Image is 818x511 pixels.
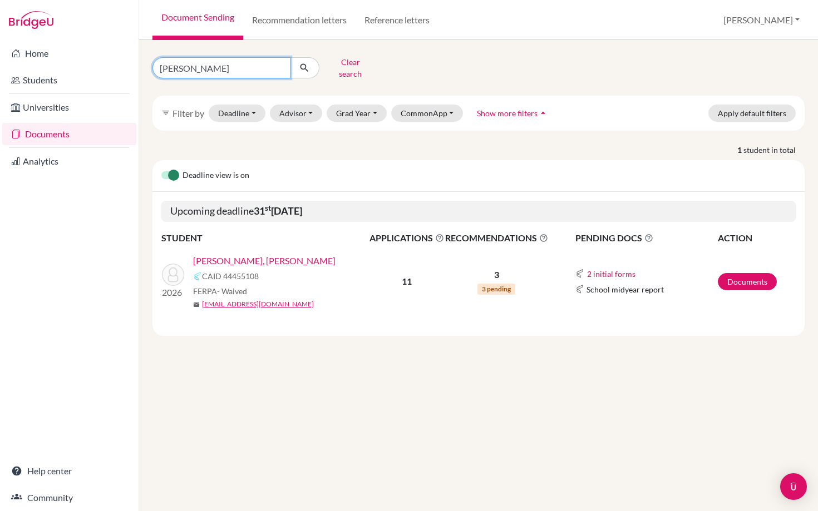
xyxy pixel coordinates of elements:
[369,231,444,245] span: APPLICATIONS
[270,105,323,122] button: Advisor
[587,267,636,280] button: 2 initial forms
[2,69,136,91] a: Students
[737,144,743,156] strong: 1
[2,460,136,482] a: Help center
[162,286,184,299] p: 2026
[202,299,314,309] a: [EMAIL_ADDRESS][DOMAIN_NAME]
[161,108,170,117] i: filter_list
[161,201,796,222] h5: Upcoming deadline
[193,285,247,297] span: FERPA
[193,254,336,267] a: [PERSON_NAME], [PERSON_NAME]
[477,108,538,118] span: Show more filters
[2,96,136,118] a: Universities
[2,123,136,145] a: Documents
[319,53,381,82] button: Clear search
[538,107,549,118] i: arrow_drop_up
[327,105,387,122] button: Grad Year
[402,276,412,286] b: 11
[2,150,136,172] a: Analytics
[265,204,271,212] sup: st
[718,273,777,290] a: Documents
[254,205,302,217] b: 31 [DATE]
[587,284,664,295] span: School midyear report
[217,286,247,296] span: - Waived
[575,269,584,278] img: Common App logo
[718,9,805,31] button: [PERSON_NAME]
[575,231,717,245] span: PENDING DOCS
[717,231,796,245] th: ACTION
[780,473,807,500] div: Open Intercom Messenger
[152,57,290,78] input: Find student by name...
[445,268,548,281] p: 3
[209,105,265,122] button: Deadline
[173,108,204,118] span: Filter by
[2,487,136,509] a: Community
[2,42,136,65] a: Home
[9,11,53,29] img: Bridge-U
[445,231,548,245] span: RECOMMENDATIONS
[193,301,200,308] span: mail
[193,272,202,281] img: Common App logo
[161,231,369,245] th: STUDENT
[743,144,805,156] span: student in total
[708,105,796,122] button: Apply default filters
[477,284,515,295] span: 3 pending
[202,270,259,282] span: CAID 44455108
[391,105,464,122] button: CommonApp
[575,285,584,294] img: Common App logo
[162,264,184,286] img: Zavala Cross, Miguel Ernesto
[467,105,558,122] button: Show more filtersarrow_drop_up
[183,169,249,182] span: Deadline view is on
